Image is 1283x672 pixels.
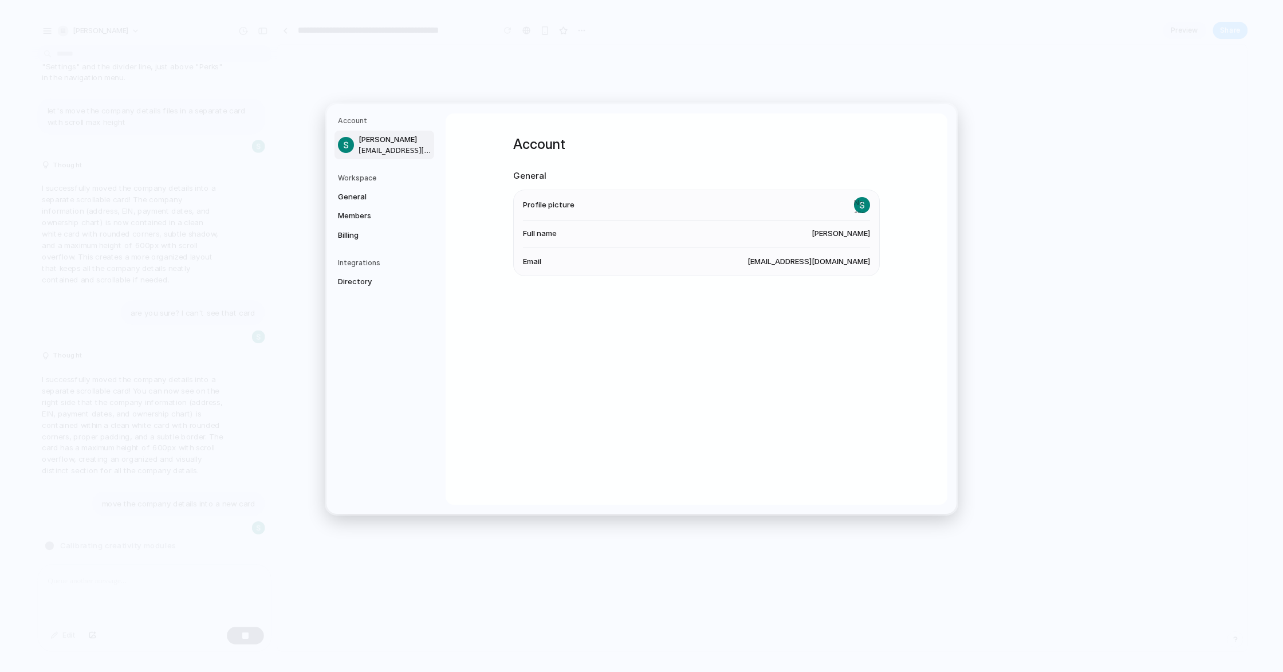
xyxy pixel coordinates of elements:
a: Billing [334,226,434,245]
span: Full name [523,228,557,239]
h5: Workspace [338,173,434,183]
img: logo_orange.svg [18,18,27,27]
img: tab_keywords_by_traffic_grey.svg [114,66,123,76]
img: website_grey.svg [18,30,27,39]
h5: Account [338,116,434,126]
div: Domain Overview [44,68,103,75]
div: Keywords by Traffic [127,68,193,75]
a: General [334,188,434,206]
span: Directory [338,276,411,288]
span: Email [523,256,541,268]
div: Domain: [DOMAIN_NAME] [30,30,126,39]
h2: General [513,170,880,183]
a: Directory [334,273,434,291]
span: General [338,191,411,203]
span: [PERSON_NAME] [812,228,870,239]
span: Profile picture [523,199,574,211]
a: [PERSON_NAME][EMAIL_ADDRESS][DOMAIN_NAME] [334,131,434,159]
img: tab_domain_overview_orange.svg [31,66,40,76]
h5: Integrations [338,258,434,268]
h1: Account [513,134,880,155]
div: v 4.0.25 [32,18,56,27]
span: Members [338,210,411,222]
span: [EMAIL_ADDRESS][DOMAIN_NAME] [747,256,870,268]
a: Members [334,207,434,225]
span: Billing [338,230,411,241]
span: [PERSON_NAME] [359,134,432,146]
span: [EMAIL_ADDRESS][DOMAIN_NAME] [359,146,432,156]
